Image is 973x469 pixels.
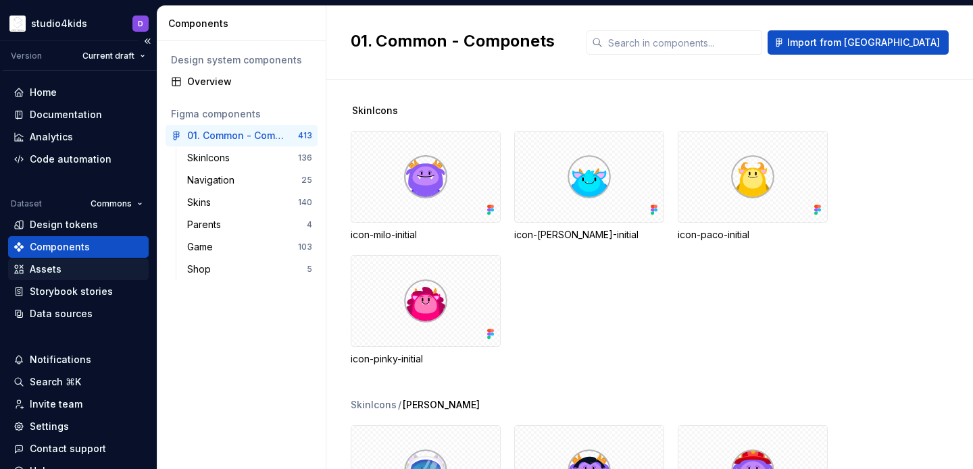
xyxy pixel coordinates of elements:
button: Notifications [8,349,149,370]
div: Contact support [30,442,106,456]
div: Documentation [30,108,102,121]
div: Skins [187,196,216,209]
input: Search in components... [603,30,762,55]
div: Assets [30,263,61,276]
a: Documentation [8,104,149,126]
div: 5 [307,264,312,275]
a: Game103 [182,236,318,258]
a: Analytics [8,126,149,148]
a: Navigation25 [182,169,318,191]
button: Contact support [8,438,149,460]
a: Overview [166,71,318,92]
span: / [398,398,401,412]
div: Dataset [11,198,42,209]
a: Skins140 [182,192,318,213]
div: Storybook stories [30,285,113,298]
button: Import from [GEOGRAPHIC_DATA] [768,30,949,55]
a: Assets [8,258,149,280]
div: studio4kids [31,17,87,30]
div: Settings [30,420,69,433]
span: SkinIcons [352,104,398,117]
a: Storybook stories [8,281,149,302]
div: D [138,18,143,29]
div: SkinIcons [187,151,235,165]
a: Code automation [8,148,149,170]
button: Search ⌘K [8,371,149,393]
div: 103 [298,242,312,252]
div: 4 [307,219,312,230]
div: icon-milo-initial [351,131,501,242]
div: icon-pinky-initial [351,352,501,366]
h2: 01. Common - Componets [351,30,570,52]
div: Figma components [171,107,312,121]
div: 136 [298,153,312,163]
img: f1dd3a2a-5342-4756-bcfa-e9eec4c7fc0d.png [9,16,26,32]
div: 413 [298,130,312,141]
div: icon-[PERSON_NAME]-initial [514,228,664,242]
div: Components [168,17,320,30]
div: 140 [298,197,312,208]
div: Search ⌘K [30,375,81,389]
button: Collapse sidebar [138,32,157,51]
div: 01. Common - Componets [187,129,288,142]
span: [PERSON_NAME] [403,398,480,412]
div: 25 [301,175,312,186]
a: Home [8,82,149,103]
div: Components [30,240,90,254]
a: Data sources [8,303,149,325]
div: SkinIcons [351,398,397,412]
div: Design tokens [30,218,98,231]
span: Current draft [82,51,134,61]
div: Navigation [187,173,240,187]
div: icon-paco-initial [678,228,828,242]
div: Data sources [30,307,93,321]
div: Notifications [30,353,91,366]
div: Game [187,240,218,254]
a: Components [8,236,149,258]
a: Parents4 [182,214,318,236]
button: studio4kidsD [3,9,154,38]
a: Invite team [8,393,149,415]
div: Analytics [30,130,73,144]
div: icon-paco-initial [678,131,828,242]
a: Design tokens [8,214,149,236]
div: icon-pinky-initial [351,255,501,366]
div: Design system components [171,53,312,67]
div: icon-milo-initial [351,228,501,242]
a: Settings [8,416,149,437]
button: Commons [84,194,149,213]
a: Shop5 [182,258,318,280]
div: Parents [187,218,226,231]
div: Shop [187,263,216,276]
span: Import from [GEOGRAPHIC_DATA] [787,36,940,49]
a: SkinIcons136 [182,147,318,169]
a: 01. Common - Componets413 [166,125,318,146]
span: Commons [91,198,132,209]
div: Overview [187,75,312,88]
div: Version [11,51,42,61]
div: Invite team [30,397,82,411]
button: Current draft [76,47,151,65]
div: icon-[PERSON_NAME]-initial [514,131,664,242]
div: Home [30,86,57,99]
div: Code automation [30,153,111,166]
